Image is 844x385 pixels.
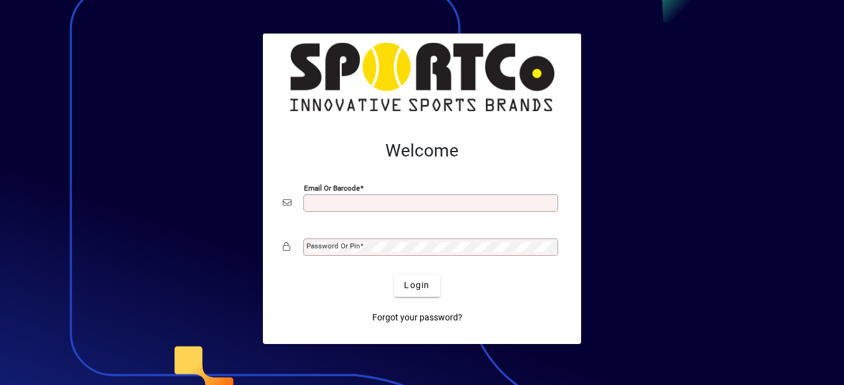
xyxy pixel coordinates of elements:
mat-label: Email or Barcode [304,183,360,192]
span: Login [404,279,429,292]
mat-label: Password or Pin [306,242,360,250]
span: Forgot your password? [372,311,462,324]
button: Login [394,274,439,297]
h2: Welcome [283,140,561,161]
a: Forgot your password? [367,307,467,329]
